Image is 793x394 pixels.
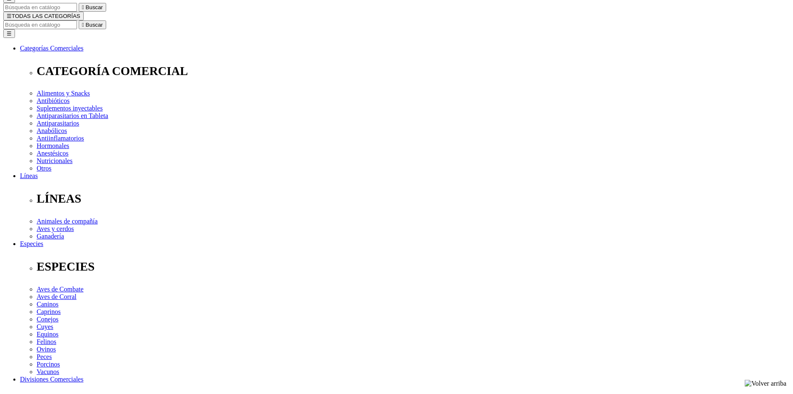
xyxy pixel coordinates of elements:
i:  [82,4,84,10]
a: Antiparasitarios [37,120,79,127]
a: Aves y cerdos [37,225,74,232]
p: ESPECIES [37,260,790,274]
a: Caprinos [37,308,61,315]
button: ☰ [3,29,15,38]
p: LÍNEAS [37,192,790,206]
a: Alimentos y Snacks [37,90,90,97]
a: Especies [20,240,43,247]
a: Nutricionales [37,157,72,164]
i:  [82,22,84,28]
span: Buscar [86,4,103,10]
a: Peces [37,353,52,360]
a: Felinos [37,338,56,345]
input: Buscar [3,3,77,12]
a: Líneas [20,172,38,179]
a: Anestésicos [37,150,68,157]
a: Antiparasitarios en Tableta [37,112,108,119]
a: Porcinos [37,361,60,368]
span: ☰ [7,13,12,19]
a: Anabólicos [37,127,67,134]
a: Caninos [37,301,58,308]
a: Antibióticos [37,97,70,104]
a: Ganadería [37,233,64,240]
a: Hormonales [37,142,69,149]
a: Aves de Corral [37,293,77,300]
img: Volver arriba [745,380,786,387]
a: Vacunos [37,368,59,375]
a: Otros [37,165,52,172]
a: Ovinos [37,346,56,353]
input: Buscar [3,20,77,29]
a: Conejos [37,316,58,323]
button: ☰TODAS LAS CATEGORÍAS [3,12,84,20]
button:  Buscar [79,20,106,29]
a: Cuyes [37,323,53,330]
a: Aves de Combate [37,286,84,293]
a: Categorías Comerciales [20,45,83,52]
button:  Buscar [79,3,106,12]
span: Buscar [86,22,103,28]
a: Divisiones Comerciales [20,376,83,383]
a: Equinos [37,331,58,338]
a: Animales de compañía [37,218,98,225]
a: Antiinflamatorios [37,135,84,142]
a: Suplementos inyectables [37,105,103,112]
p: CATEGORÍA COMERCIAL [37,64,790,78]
